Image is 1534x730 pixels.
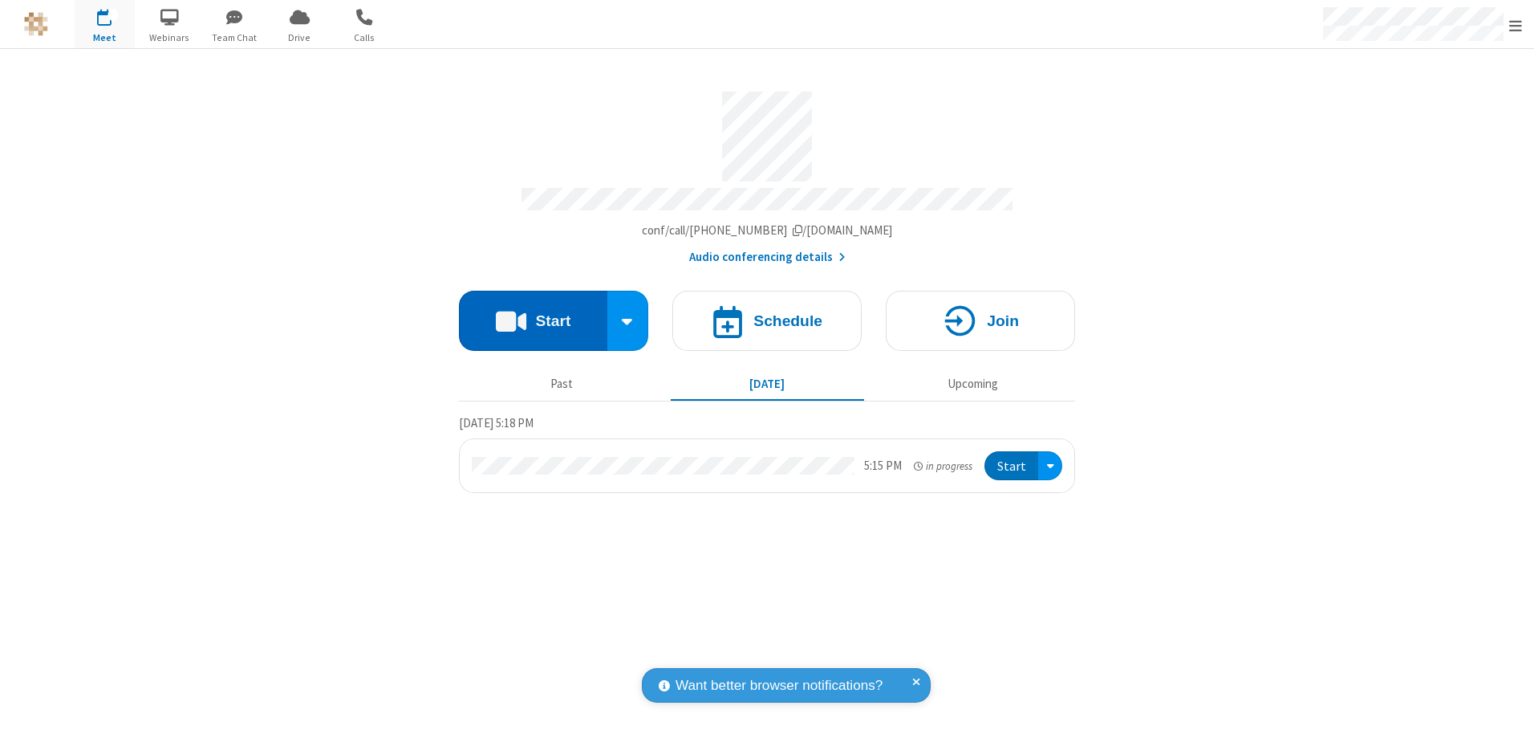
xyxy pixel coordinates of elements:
[1494,688,1522,719] iframe: Chat
[671,369,864,399] button: [DATE]
[987,313,1019,328] h4: Join
[914,459,972,474] em: in progress
[459,80,1075,267] section: Account details
[459,414,1075,494] section: Today's Meetings
[984,451,1038,481] button: Start
[642,222,893,240] button: Copy my meeting room linkCopy my meeting room link
[535,313,570,328] h4: Start
[75,31,135,45] span: Meet
[886,291,1075,351] button: Join
[607,291,649,351] div: Start conference options
[459,291,607,351] button: Start
[1038,451,1062,481] div: Open menu
[108,9,119,21] div: 1
[140,31,200,45] span: Webinars
[753,313,822,328] h4: Schedule
[270,31,330,45] span: Drive
[205,31,265,45] span: Team Chat
[864,457,902,475] div: 5:15 PM
[676,675,883,696] span: Want better browser notifications?
[672,291,862,351] button: Schedule
[642,222,893,238] span: Copy my meeting room link
[876,369,1069,399] button: Upcoming
[24,12,48,36] img: QA Selenium DO NOT DELETE OR CHANGE
[459,415,534,430] span: [DATE] 5:18 PM
[689,248,846,267] button: Audio conferencing details
[465,369,659,399] button: Past
[335,31,395,45] span: Calls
